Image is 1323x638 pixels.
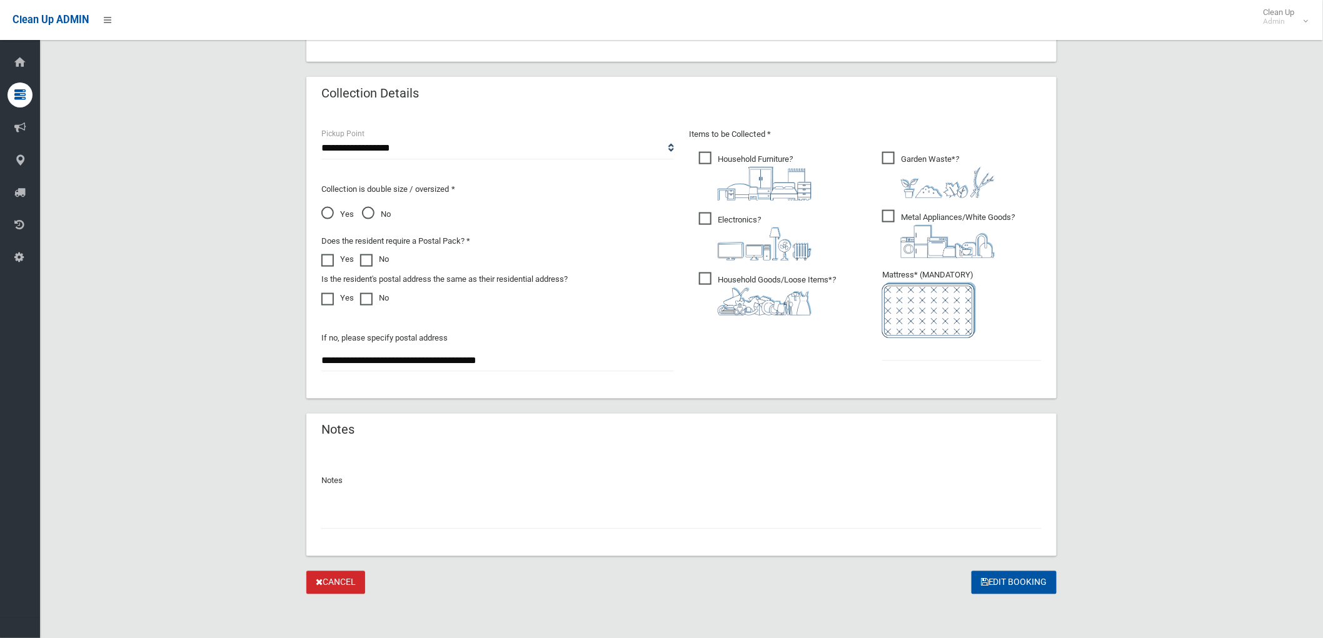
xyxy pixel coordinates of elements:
[699,152,812,201] span: Household Furniture
[321,207,354,222] span: Yes
[882,210,1015,258] span: Metal Appliances/White Goods
[699,212,812,261] span: Electronics
[901,225,995,258] img: 36c1b0289cb1767239cdd3de9e694f19.png
[901,154,995,198] i: ?
[362,207,391,222] span: No
[882,282,976,338] img: e7408bece873d2c1783593a074e5cb2f.png
[306,571,365,594] a: Cancel
[360,291,389,306] label: No
[882,152,995,198] span: Garden Waste*
[321,291,354,306] label: Yes
[882,270,1042,338] span: Mattress* (MANDATORY)
[689,127,1042,142] p: Items to be Collected *
[321,234,470,249] label: Does the resident require a Postal Pack? *
[306,418,370,442] header: Notes
[1264,17,1295,26] small: Admin
[718,287,812,316] img: b13cc3517677393f34c0a387616ef184.png
[718,275,836,316] i: ?
[321,252,354,267] label: Yes
[718,215,812,261] i: ?
[360,252,389,267] label: No
[13,14,89,26] span: Clean Up ADMIN
[901,212,1015,258] i: ?
[972,571,1057,594] button: Edit Booking
[321,331,448,346] label: If no, please specify postal address
[718,154,812,201] i: ?
[699,272,836,316] span: Household Goods/Loose Items*
[321,272,568,287] label: Is the resident's postal address the same as their residential address?
[321,182,674,197] p: Collection is double size / oversized *
[718,227,812,261] img: 394712a680b73dbc3d2a6a3a7ffe5a07.png
[718,167,812,201] img: aa9efdbe659d29b613fca23ba79d85cb.png
[901,167,995,198] img: 4fd8a5c772b2c999c83690221e5242e0.png
[321,474,1042,489] p: Notes
[306,81,434,106] header: Collection Details
[1257,7,1307,26] span: Clean Up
